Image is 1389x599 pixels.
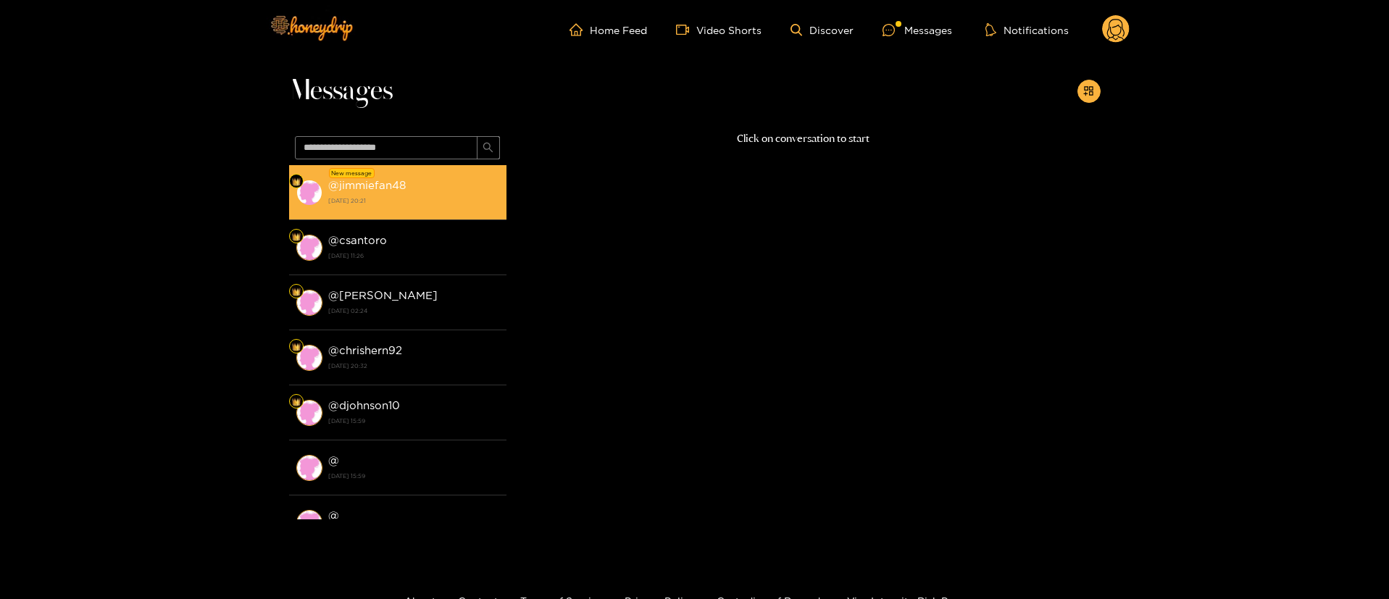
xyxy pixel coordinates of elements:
[328,249,499,262] strong: [DATE] 11:26
[328,454,339,466] strong: @
[328,234,387,246] strong: @ csantoro
[289,74,393,109] span: Messages
[483,142,493,154] span: search
[883,22,952,38] div: Messages
[1083,85,1094,98] span: appstore-add
[296,180,322,206] img: conversation
[328,304,499,317] strong: [DATE] 02:24
[296,400,322,426] img: conversation
[292,177,301,186] img: Fan Level
[328,289,438,301] strong: @ [PERSON_NAME]
[328,509,339,521] strong: @
[328,469,499,482] strong: [DATE] 15:59
[791,24,854,36] a: Discover
[570,23,590,36] span: home
[328,179,406,191] strong: @ jimmiefan48
[296,235,322,261] img: conversation
[328,414,499,427] strong: [DATE] 15:59
[296,510,322,536] img: conversation
[296,290,322,316] img: conversation
[292,398,301,406] img: Fan Level
[477,136,500,159] button: search
[676,23,762,36] a: Video Shorts
[328,194,499,207] strong: [DATE] 20:21
[296,455,322,481] img: conversation
[328,344,402,356] strong: @ chrishern92
[292,233,301,241] img: Fan Level
[981,22,1073,37] button: Notifications
[292,288,301,296] img: Fan Level
[329,168,375,178] div: New message
[676,23,696,36] span: video-camera
[570,23,647,36] a: Home Feed
[296,345,322,371] img: conversation
[1077,80,1101,103] button: appstore-add
[328,399,400,411] strong: @ djohnson10
[506,130,1101,147] p: Click on conversation to start
[328,359,499,372] strong: [DATE] 20:32
[292,343,301,351] img: Fan Level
